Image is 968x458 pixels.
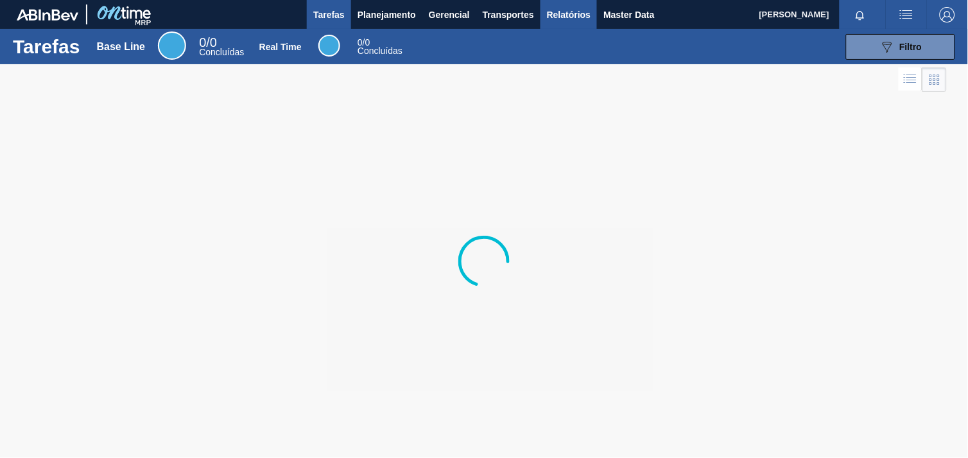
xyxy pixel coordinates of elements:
span: Master Data [603,7,654,22]
img: Logout [940,7,955,22]
span: / 0 [358,37,370,48]
button: Filtro [846,34,955,60]
span: 0 [358,37,363,48]
img: TNhmsLtSVTkK8tSr43FrP2fwEKptu5GPRR3wAAAABJRU5ErkJggg== [17,9,78,21]
div: Real Time [358,39,402,55]
div: Base Line [199,37,244,57]
span: Concluídas [199,47,244,57]
div: Real Time [318,35,340,57]
div: Base Line [97,41,146,53]
img: userActions [899,7,914,22]
div: Base Line [158,31,186,60]
span: / 0 [199,35,217,49]
span: Relatórios [547,7,591,22]
span: Concluídas [358,46,402,56]
button: Notificações [840,6,881,24]
div: Real Time [259,42,302,52]
span: Transportes [483,7,534,22]
span: Planejamento [358,7,416,22]
span: Filtro [900,42,922,52]
span: Gerencial [429,7,470,22]
span: 0 [199,35,206,49]
h1: Tarefas [13,39,80,54]
span: Tarefas [313,7,345,22]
